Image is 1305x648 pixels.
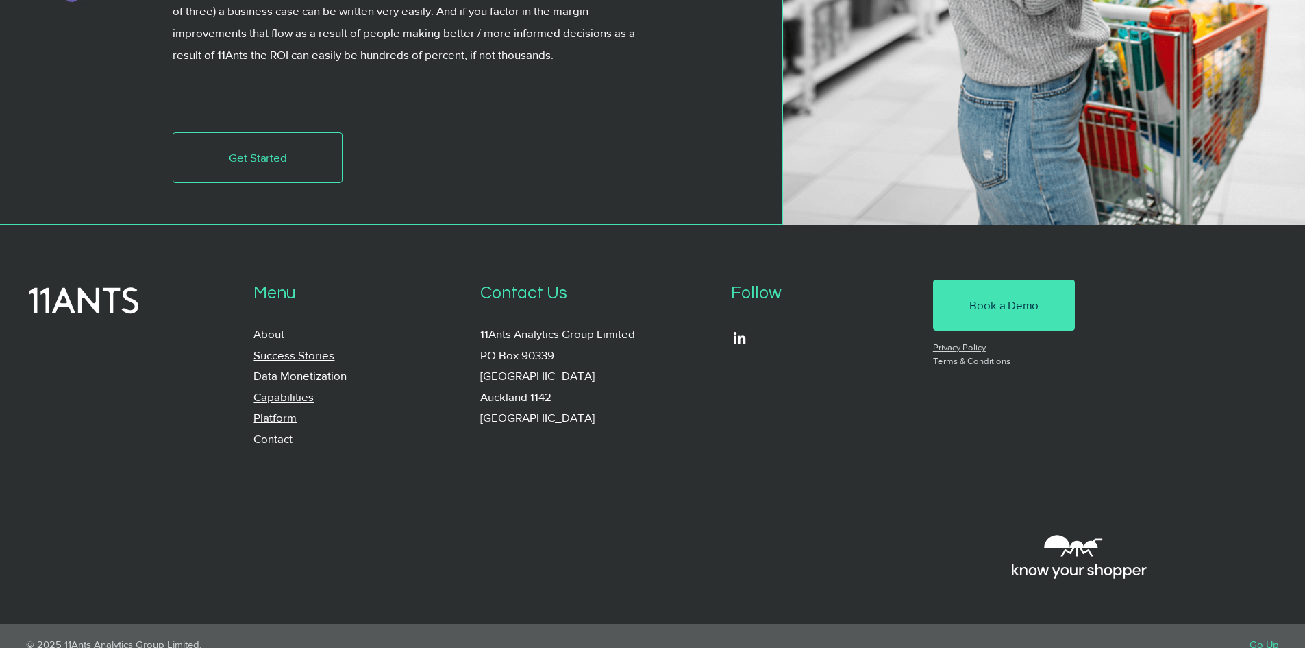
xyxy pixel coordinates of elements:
span: Get Started [229,149,286,166]
p: Menu [253,280,460,307]
a: Contact [253,432,293,445]
ul: Social Bar [731,329,748,346]
a: Terms & Conditions [933,356,1010,366]
a: Book a Demo [933,280,1075,331]
a: Success Stories [253,348,334,361]
iframe: Embedded Content [725,427,1149,624]
span: Book a Demo [969,297,1039,313]
a: Privacy Policy [933,342,986,352]
a: Data Monetization [253,369,347,382]
img: LinkedIn [731,329,748,346]
p: Contact Us [480,280,711,307]
p: 11Ants Analytics Group Limited PO Box 90339 [GEOGRAPHIC_DATA] Auckland 1142 [GEOGRAPHIC_DATA] [480,324,711,429]
a: About [253,327,284,340]
a: Platform [253,411,297,424]
a: Capabilities [253,390,314,403]
p: Follow [731,280,913,307]
a: Get Started [173,132,343,183]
